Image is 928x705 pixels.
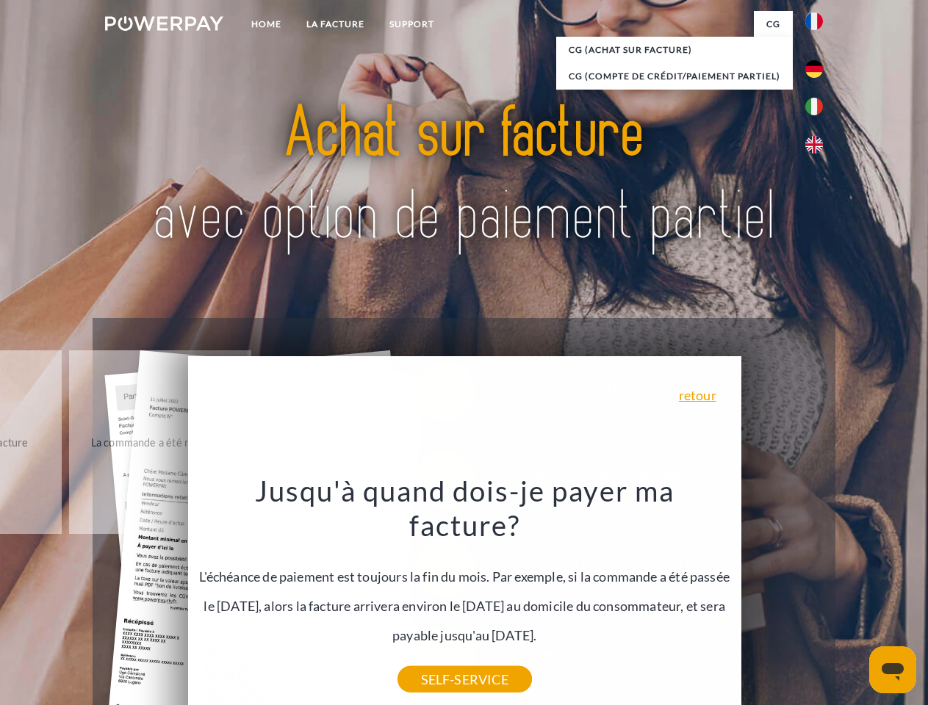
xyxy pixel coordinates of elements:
[556,37,793,63] a: CG (achat sur facture)
[140,70,788,281] img: title-powerpay_fr.svg
[196,473,733,543] h3: Jusqu'à quand dois-je payer ma facture?
[754,11,793,37] a: CG
[377,11,447,37] a: Support
[805,12,823,30] img: fr
[805,98,823,115] img: it
[398,666,532,693] a: SELF-SERVICE
[679,388,716,402] a: retour
[105,16,223,31] img: logo-powerpay-white.svg
[239,11,294,37] a: Home
[556,63,793,90] a: CG (Compte de crédit/paiement partiel)
[869,646,916,693] iframe: Bouton de lancement de la fenêtre de messagerie
[805,136,823,153] img: en
[78,432,243,452] div: La commande a été renvoyée
[294,11,377,37] a: LA FACTURE
[196,473,733,679] div: L'échéance de paiement est toujours la fin du mois. Par exemple, si la commande a été passée le [...
[805,60,823,78] img: de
